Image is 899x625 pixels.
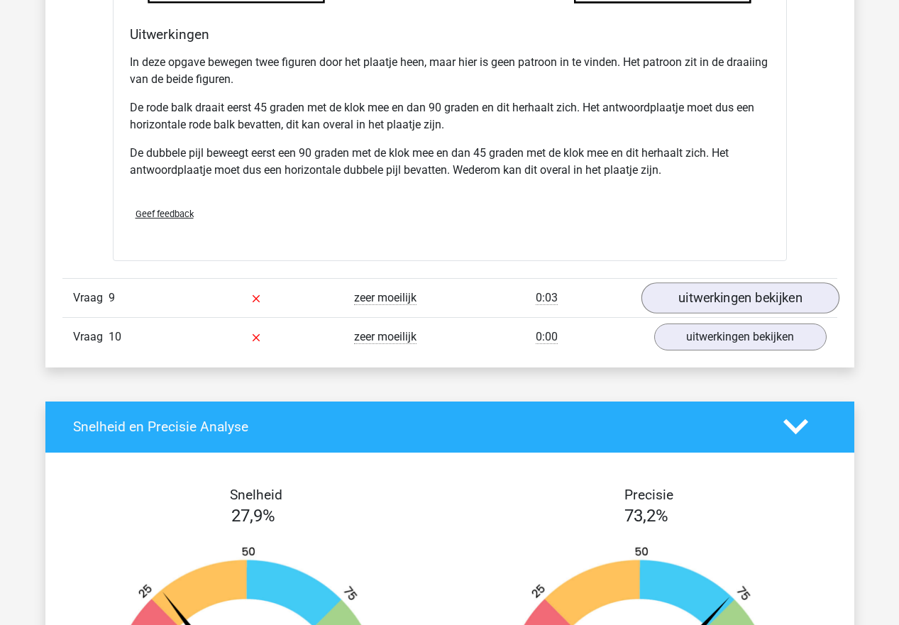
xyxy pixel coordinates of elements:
span: 73,2% [624,506,668,526]
a: uitwerkingen bekijken [641,282,839,314]
span: zeer moeilijk [354,291,417,305]
span: zeer moeilijk [354,330,417,344]
span: 0:03 [536,291,558,305]
p: De rode balk draait eerst 45 graden met de klok mee en dan 90 graden en dit herhaalt zich. Het an... [130,99,770,133]
span: 27,9% [231,506,275,526]
span: Geef feedback [136,209,194,219]
h4: Precisie [466,487,832,503]
p: De dubbele pijl beweegt eerst een 90 graden met de klok mee en dan 45 graden met de klok mee en d... [130,145,770,179]
span: Vraag [73,328,109,345]
span: 9 [109,291,115,304]
a: uitwerkingen bekijken [654,323,827,350]
h4: Uitwerkingen [130,26,770,43]
h4: Snelheid [73,487,439,503]
p: In deze opgave bewegen twee figuren door het plaatje heen, maar hier is geen patroon in te vinden... [130,54,770,88]
span: Vraag [73,289,109,306]
h4: Snelheid en Precisie Analyse [73,419,762,435]
span: 0:00 [536,330,558,344]
span: 10 [109,330,121,343]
